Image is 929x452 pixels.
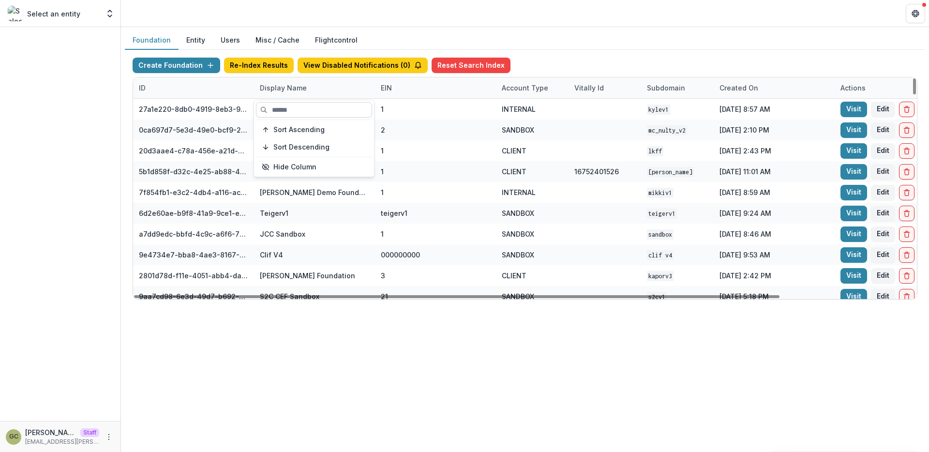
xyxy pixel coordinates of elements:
[80,428,99,437] p: Staff
[714,99,835,120] div: [DATE] 8:57 AM
[840,268,867,284] a: Visit
[899,102,914,117] button: Delete Foundation
[260,187,369,197] div: [PERSON_NAME] Demo Foundation
[381,125,385,135] div: 2
[248,31,307,50] button: Misc / Cache
[256,159,372,175] button: Hide Column
[381,291,388,301] div: 21
[375,77,496,98] div: EIN
[139,208,248,218] div: 6d2e60ae-b9f8-41a9-9ce1-e608d0f20ec5
[714,182,835,203] div: [DATE] 8:59 AM
[569,83,610,93] div: Vitally Id
[840,143,867,159] a: Visit
[714,244,835,265] div: [DATE] 9:53 AM
[502,208,534,218] div: SANDBOX
[899,226,914,242] button: Delete Foundation
[260,229,305,239] div: JCC Sandbox
[315,35,358,45] a: Flightcontrol
[9,434,18,440] div: Grace Chang
[871,247,895,263] button: Edit
[139,250,248,260] div: 9e4734e7-bba8-4ae3-8167-95d86cec7b4b
[714,140,835,161] div: [DATE] 2:43 PM
[899,143,914,159] button: Delete Foundation
[899,185,914,200] button: Delete Foundation
[381,271,385,281] div: 3
[714,120,835,140] div: [DATE] 2:10 PM
[840,164,867,180] a: Visit
[641,77,714,98] div: Subdomain
[133,77,254,98] div: ID
[502,291,534,301] div: SANDBOX
[381,250,420,260] div: 000000000
[871,226,895,242] button: Edit
[375,83,398,93] div: EIN
[871,206,895,221] button: Edit
[714,265,835,286] div: [DATE] 2:42 PM
[139,146,248,156] div: 20d3aae4-c78a-456e-a21d-91c97a6a725f
[179,31,213,50] button: Entity
[432,58,510,73] button: Reset Search Index
[714,77,835,98] div: Created on
[496,77,569,98] div: Account Type
[647,146,663,156] code: lkff
[840,226,867,242] a: Visit
[103,4,117,23] button: Open entity switcher
[502,229,534,239] div: SANDBOX
[906,4,925,23] button: Get Help
[840,206,867,221] a: Visit
[840,289,867,304] a: Visit
[647,125,687,136] code: mc_nulty_v2
[871,122,895,138] button: Edit
[103,431,115,443] button: More
[139,271,248,281] div: 2801d78d-f11e-4051-abb4-dab00da98882
[381,229,384,239] div: 1
[502,187,536,197] div: INTERNAL
[260,271,355,281] div: [PERSON_NAME] Foundation
[27,9,80,19] p: Select an entity
[381,166,384,177] div: 1
[139,104,248,114] div: 27a1e220-8db0-4919-8eb3-9f29ee33f7b0
[647,292,667,302] code: s2cv1
[840,247,867,263] a: Visit
[641,83,691,93] div: Subdomain
[133,83,151,93] div: ID
[714,203,835,224] div: [DATE] 9:24 AM
[647,105,670,115] code: kylev1
[871,102,895,117] button: Edit
[647,209,677,219] code: teigerv1
[714,161,835,182] div: [DATE] 11:01 AM
[381,146,384,156] div: 1
[840,102,867,117] a: Visit
[899,122,914,138] button: Delete Foundation
[273,143,330,151] span: Sort Descending
[496,83,554,93] div: Account Type
[256,122,372,137] button: Sort Ascending
[899,268,914,284] button: Delete Foundation
[647,167,694,177] code: [PERSON_NAME]
[574,166,619,177] div: 16752401526
[871,289,895,304] button: Edit
[213,31,248,50] button: Users
[714,83,764,93] div: Created on
[871,143,895,159] button: Edit
[254,77,375,98] div: Display Name
[647,229,674,240] code: sandbox
[8,6,23,21] img: Select an entity
[502,104,536,114] div: INTERNAL
[298,58,428,73] button: View Disabled Notifications (0)
[381,187,384,197] div: 1
[139,187,248,197] div: 7f854fb1-e3c2-4db4-a116-aca576521abc
[899,247,914,263] button: Delete Foundation
[25,437,99,446] p: [EMAIL_ADDRESS][PERSON_NAME][DOMAIN_NAME]
[569,77,641,98] div: Vitally Id
[381,104,384,114] div: 1
[133,58,220,73] button: Create Foundation
[714,224,835,244] div: [DATE] 8:46 AM
[871,185,895,200] button: Edit
[502,250,534,260] div: SANDBOX
[899,206,914,221] button: Delete Foundation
